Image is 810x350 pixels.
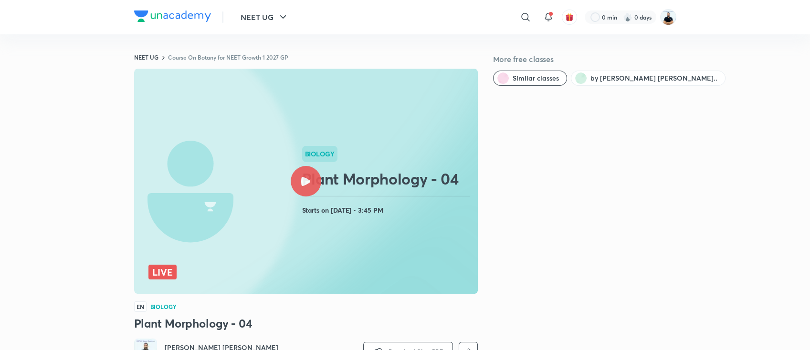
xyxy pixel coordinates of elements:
[302,204,474,216] h4: Starts on [DATE] • 3:45 PM
[513,73,559,83] span: Similar classes
[134,10,211,24] a: Company Logo
[134,10,211,22] img: Company Logo
[235,8,295,27] button: NEET UG
[134,316,478,331] h3: Plant Morphology - 04
[493,53,676,65] h5: More free classes
[150,304,177,309] h4: Biology
[562,10,577,25] button: avatar
[660,9,676,25] img: Subhash Chandra Yadav
[37,8,63,15] span: Support
[590,73,717,83] span: by Subhash Chandra Yadav
[565,13,574,21] img: avatar
[493,71,567,86] button: Similar classes
[134,301,147,312] span: EN
[134,53,158,61] a: NEET UG
[302,169,474,188] h2: Plant Morphology - 04
[168,53,288,61] a: Course On Botany for NEET Growth 1 2027 GP
[623,12,632,22] img: streak
[571,71,726,86] button: by Subhash Chandra Yadav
